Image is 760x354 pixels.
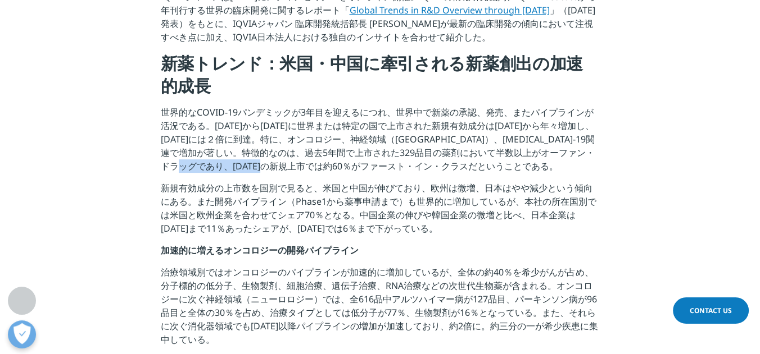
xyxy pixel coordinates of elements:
[690,306,732,315] span: Contact Us
[161,52,583,97] strong: 新薬トレンド：米国・中国に牽引される新薬創出の加速的成長
[161,105,600,181] p: 世界的なCOVID-19パンデミックが3年目を迎えるにつれ、世界中で新薬の承認、発売、またパイプラインが活況である。[DATE]から[DATE]に世界または特定の国で上市された新規有効成分は[D...
[673,297,749,324] a: Contact Us
[8,320,36,348] button: 優先設定センターを開く
[350,4,550,16] a: Global Trends in R&D Overview through [DATE]
[161,181,600,243] p: 新規有効成分の上市数を国別で見ると、米国と中国が伸びており、欧州は微増、日本はやや減少という傾向にある。また開発パイプライン（Phase1から薬事申請まで）も世界的に増加しているが、本社の所在国...
[161,244,359,256] strong: 加速的に増えるオンコロジーの開発パイプライン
